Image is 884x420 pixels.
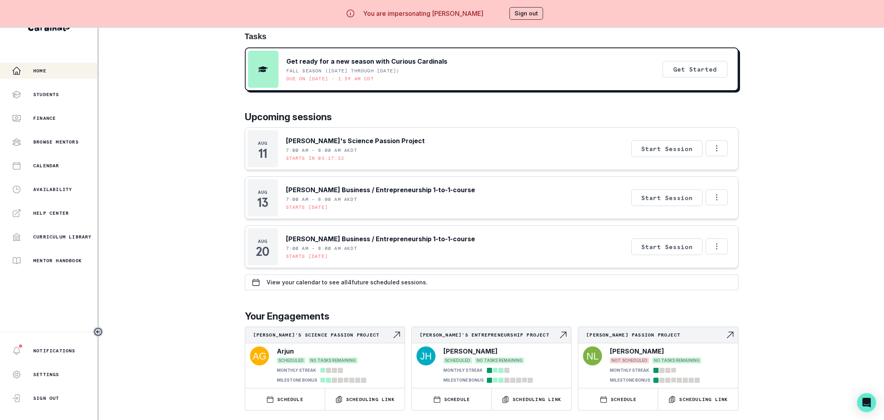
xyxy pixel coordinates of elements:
p: Your Engagements [245,309,738,324]
button: Start Session [631,238,702,255]
svg: Navigate to engagement page [392,330,401,340]
p: 13 [257,199,268,206]
span: NO TASKS REMAINING [475,358,524,363]
button: Options [706,140,728,156]
a: [PERSON_NAME]'s Entrepreneurship ProjectNavigate to engagement page[PERSON_NAME]SCHEDULEDNO TASKS... [412,327,571,385]
button: Toggle sidebar [93,327,103,337]
p: [PERSON_NAME]'s Science Passion Project [253,332,392,338]
p: Settings [33,371,59,378]
p: SCHEDULE [611,396,637,403]
p: Starts [DATE] [286,253,328,259]
p: Get ready for a new season with Curious Cardinals [286,57,447,66]
div: Open Intercom Messenger [857,393,876,412]
span: SCHEDULED [277,358,305,363]
h1: Tasks [245,32,738,41]
p: Curriculum Library [33,234,92,240]
p: Browse Mentors [33,139,79,145]
p: [PERSON_NAME] Passion Project [586,332,725,338]
p: Sign Out [33,395,59,401]
p: Starts [DATE] [286,204,328,210]
p: Upcoming sessions [245,110,738,124]
img: svg [583,346,602,365]
a: [PERSON_NAME] Passion ProjectNavigate to engagement page[PERSON_NAME]NOT SCHEDULEDNO TASKS REMAIN... [578,327,738,385]
p: Aug [258,238,268,244]
p: View your calendar to see all 4 future scheduled sessions. [267,279,428,286]
p: Due on [DATE] • 1:59 AM CDT [286,76,374,82]
p: Aug [258,140,268,146]
p: Finance [33,115,56,121]
a: [PERSON_NAME]'s Science Passion ProjectNavigate to engagement pageArjunSCHEDULEDNO TASKS REMAININ... [245,327,405,385]
p: 11 [258,149,267,157]
p: Availability [33,186,72,193]
p: Home [33,68,46,74]
p: Aug [258,189,268,195]
p: 7:00 AM - 8:00 AM AKDT [286,196,357,202]
button: SCHEDULE [245,388,325,410]
svg: Navigate to engagement page [558,330,568,340]
p: 20 [256,248,269,255]
p: Scheduling Link [679,396,728,403]
p: [PERSON_NAME] [443,346,498,356]
span: NO TASKS REMAINING [309,358,358,363]
button: Options [706,189,728,205]
span: SCHEDULED [443,358,472,363]
button: Get Started [663,61,727,78]
p: [PERSON_NAME] Business / Entrepreneurship 1-to-1-course [286,185,475,195]
button: Dismiss [542,392,589,407]
button: Scheduling Link [658,388,738,410]
p: Mentor Handbook [33,257,82,264]
p: SCHEDULE [277,396,303,403]
p: 7:00 AM - 8:00 AM AKDT [286,147,357,153]
p: MONTHLY STREAK [277,367,316,373]
p: [PERSON_NAME] Business / Entrepreneurship 1-to-1-course [286,234,475,244]
p: [PERSON_NAME] [610,346,664,356]
p: Fall Season ([DATE] through [DATE]) [286,68,400,74]
button: Options [706,238,728,254]
p: Arjun [277,346,294,356]
p: Notifications [33,348,76,354]
button: Start Session [631,189,702,206]
p: MONTHLY STREAK [610,367,649,373]
span: NO TASKS REMAINING [652,358,701,363]
p: Scheduling link copied! Share it with your family. [343,395,528,403]
p: Starts in 03:17:32 [286,155,345,161]
p: Students [33,91,59,98]
p: MILESTONE BONUS [443,377,484,383]
p: [PERSON_NAME]'s Entrepreneurship Project [420,332,558,338]
button: Start Session [631,140,702,157]
span: NOT SCHEDULED [610,358,649,363]
img: svg [416,346,435,365]
p: MILESTONE BONUS [610,377,650,383]
svg: Navigate to engagement page [725,330,735,340]
button: SCHEDULE [578,388,658,410]
p: MONTHLY STREAK [443,367,483,373]
p: Help Center [33,210,69,216]
p: [PERSON_NAME]'s Science Passion Project [286,136,425,146]
img: svg [250,346,269,365]
p: 7:00 AM - 8:00 AM AKDT [286,245,357,252]
p: You are impersonating [PERSON_NAME] [363,9,483,18]
button: Sign out [509,7,543,20]
p: MILESTONE BONUS [277,377,317,383]
p: Calendar [33,163,59,169]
